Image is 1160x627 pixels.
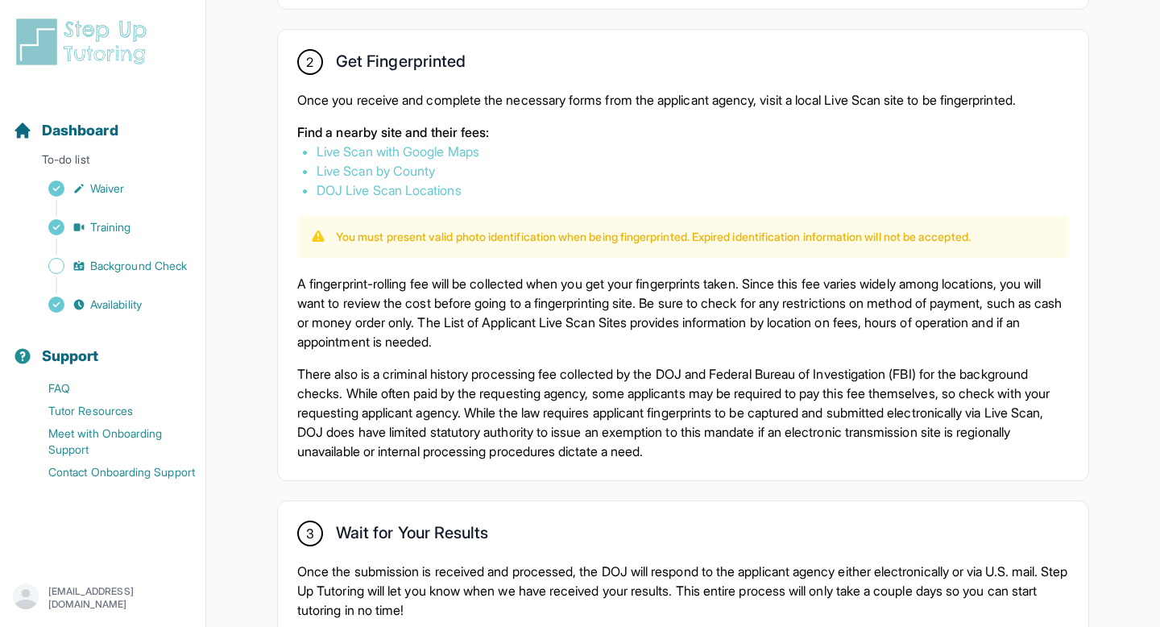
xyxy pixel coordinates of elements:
[297,274,1069,351] p: A fingerprint-rolling fee will be collected when you get your fingerprints taken. Since this fee ...
[13,377,205,400] a: FAQ
[336,523,488,549] h2: Wait for Your Results
[13,177,205,200] a: Waiver
[297,364,1069,461] p: There also is a criminal history processing fee collected by the DOJ and Federal Bureau of Invest...
[336,52,466,77] h2: Get Fingerprinted
[90,219,131,235] span: Training
[317,143,479,160] a: Live Scan with Google Maps
[42,119,118,142] span: Dashboard
[306,52,313,72] span: 2
[13,255,205,277] a: Background Check
[90,297,142,313] span: Availability
[306,524,314,543] span: 3
[297,90,1069,110] p: Once you receive and complete the necessary forms from the applicant agency, visit a local Live S...
[13,461,205,484] a: Contact Onboarding Support
[297,562,1069,620] p: Once the submission is received and processed, the DOJ will respond to the applicant agency eithe...
[13,422,205,461] a: Meet with Onboarding Support
[13,216,205,239] a: Training
[336,229,971,245] p: You must present valid photo identification when being fingerprinted. Expired identification info...
[42,345,99,367] span: Support
[297,122,1069,142] p: Find a nearby site and their fees:
[13,119,118,142] a: Dashboard
[13,293,205,316] a: Availability
[90,258,187,274] span: Background Check
[13,16,156,68] img: logo
[13,583,193,612] button: [EMAIL_ADDRESS][DOMAIN_NAME]
[317,163,435,179] a: Live Scan by County
[317,182,462,198] a: DOJ Live Scan Locations
[48,585,193,611] p: [EMAIL_ADDRESS][DOMAIN_NAME]
[6,93,199,148] button: Dashboard
[6,319,199,374] button: Support
[6,152,199,174] p: To-do list
[90,181,124,197] span: Waiver
[13,400,205,422] a: Tutor Resources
